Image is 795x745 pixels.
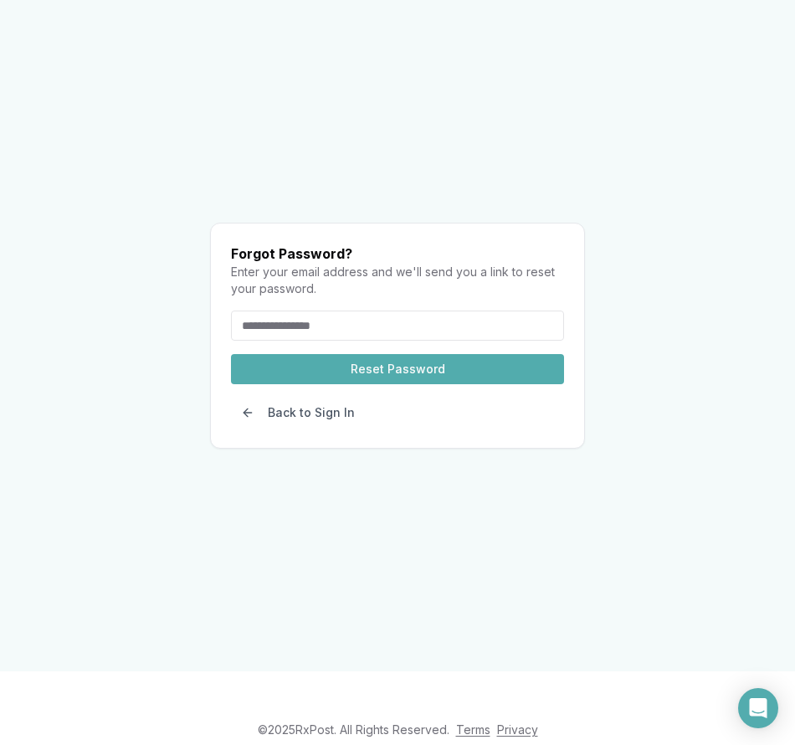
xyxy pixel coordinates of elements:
button: Reset Password [231,354,564,384]
a: Terms [456,722,490,737]
p: Enter your email address and we'll send you a link to reset your password. [231,264,564,297]
button: Back to Sign In [231,398,365,428]
a: Back to Sign In [231,406,365,423]
div: Open Intercom Messenger [738,688,778,728]
a: Privacy [497,722,538,737]
h1: Forgot Password? [231,244,564,264]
